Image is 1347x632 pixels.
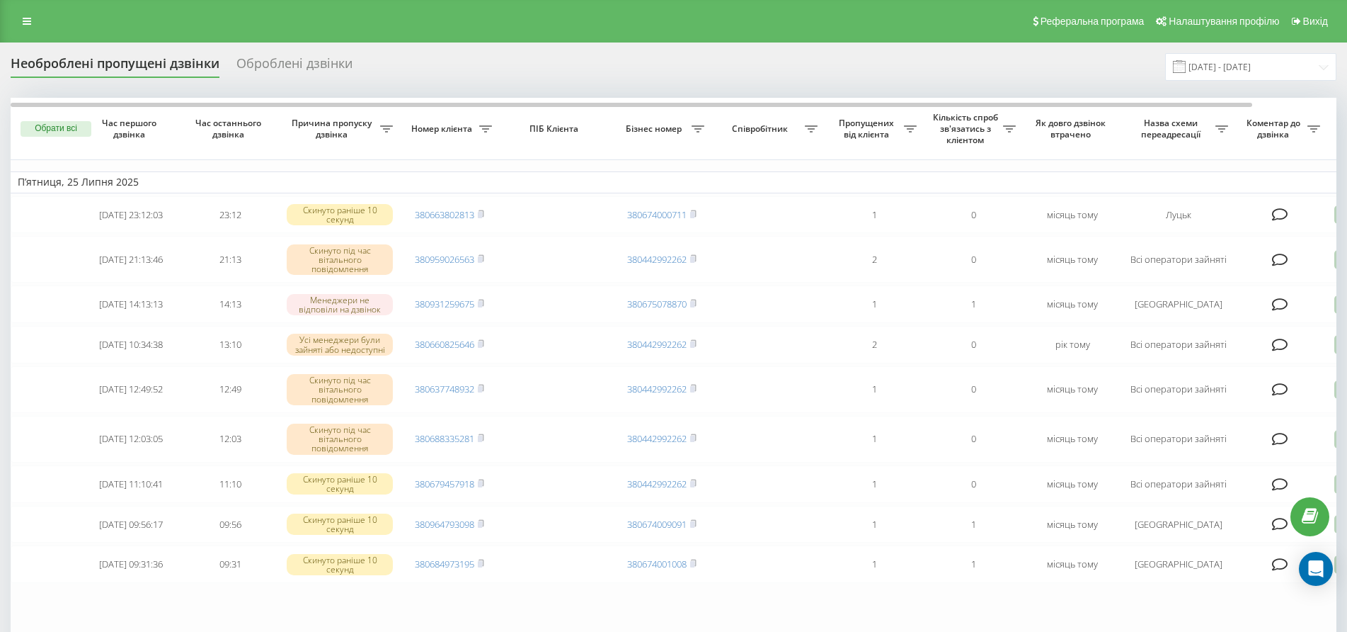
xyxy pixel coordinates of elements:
[1122,326,1235,363] td: Всі оператори зайняті
[11,56,219,78] div: Необроблені пропущені дзвінки
[21,121,91,137] button: Обрати всі
[287,424,393,455] div: Скинуто під час вітального повідомлення
[415,558,474,570] a: 380684973195
[180,366,280,413] td: 12:49
[1023,236,1122,283] td: місяць тому
[180,416,280,463] td: 12:03
[1122,366,1235,413] td: Всі оператори зайняті
[627,558,687,570] a: 380674001008
[825,196,924,234] td: 1
[1023,546,1122,583] td: місяць тому
[825,326,924,363] td: 2
[81,465,180,503] td: [DATE] 11:10:41
[832,118,904,140] span: Пропущених від клієнта
[825,506,924,543] td: 1
[81,546,180,583] td: [DATE] 09:31:36
[287,118,380,140] span: Причина пропуску дзвінка
[627,208,687,221] a: 380674000711
[415,432,474,445] a: 380688335281
[1122,416,1235,463] td: Всі оператори зайняті
[93,118,169,140] span: Час першого дзвінка
[81,416,180,463] td: [DATE] 12:03:05
[924,236,1023,283] td: 0
[81,366,180,413] td: [DATE] 12:49:52
[924,506,1023,543] td: 1
[180,236,280,283] td: 21:13
[924,286,1023,323] td: 1
[511,123,600,135] span: ПІБ Клієнта
[180,506,280,543] td: 09:56
[627,478,687,490] a: 380442992262
[180,326,280,363] td: 13:10
[1023,366,1122,413] td: місяць тому
[180,286,280,323] td: 14:13
[825,366,924,413] td: 1
[1299,552,1333,586] div: Open Intercom Messenger
[1122,236,1235,283] td: Всі оператори зайняті
[287,204,393,225] div: Скинуто раніше 10 секунд
[415,518,474,531] a: 380964793098
[236,56,352,78] div: Оброблені дзвінки
[81,326,180,363] td: [DATE] 10:34:38
[627,518,687,531] a: 380674009091
[924,326,1023,363] td: 0
[924,465,1023,503] td: 0
[407,123,479,135] span: Номер клієнта
[287,374,393,405] div: Скинуто під час вітального повідомлення
[1023,286,1122,323] td: місяць тому
[627,383,687,395] a: 380442992262
[619,123,692,135] span: Бізнес номер
[1041,16,1145,27] span: Реферальна програма
[287,473,393,495] div: Скинуто раніше 10 секунд
[825,416,924,463] td: 1
[415,208,474,221] a: 380663802813
[924,546,1023,583] td: 1
[1303,16,1328,27] span: Вихід
[415,298,474,310] a: 380931259675
[415,338,474,351] a: 380660825646
[718,123,805,135] span: Співробітник
[1023,465,1122,503] td: місяць тому
[287,334,393,355] div: Усі менеджери були зайняті або недоступні
[1129,118,1215,140] span: Назва схеми переадресації
[627,298,687,310] a: 380675078870
[287,294,393,315] div: Менеджери не відповіли на дзвінок
[81,236,180,283] td: [DATE] 21:13:46
[81,506,180,543] td: [DATE] 09:56:17
[192,118,268,140] span: Час останнього дзвінка
[825,465,924,503] td: 1
[415,383,474,395] a: 380637748932
[180,465,280,503] td: 11:10
[1122,506,1235,543] td: [GEOGRAPHIC_DATA]
[1023,196,1122,234] td: місяць тому
[825,286,924,323] td: 1
[627,253,687,266] a: 380442992262
[81,196,180,234] td: [DATE] 23:12:03
[180,546,280,583] td: 09:31
[924,416,1023,463] td: 0
[627,338,687,351] a: 380442992262
[924,196,1023,234] td: 0
[924,366,1023,413] td: 0
[287,514,393,535] div: Скинуто раніше 10 секунд
[1023,326,1122,363] td: рік тому
[1169,16,1279,27] span: Налаштування профілю
[415,478,474,490] a: 380679457918
[1242,118,1307,140] span: Коментар до дзвінка
[287,554,393,575] div: Скинуто раніше 10 секунд
[287,244,393,276] div: Скинуто під час вітального повідомлення
[1122,286,1235,323] td: [GEOGRAPHIC_DATA]
[627,432,687,445] a: 380442992262
[825,236,924,283] td: 2
[415,253,474,266] a: 380959026563
[1122,546,1235,583] td: [GEOGRAPHIC_DATA]
[1023,416,1122,463] td: місяць тому
[180,196,280,234] td: 23:12
[825,546,924,583] td: 1
[1122,196,1235,234] td: Луцьк
[1122,465,1235,503] td: Всі оператори зайняті
[81,286,180,323] td: [DATE] 14:13:13
[1023,506,1122,543] td: місяць тому
[1034,118,1111,140] span: Як довго дзвінок втрачено
[931,112,1003,145] span: Кількість спроб зв'язатись з клієнтом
